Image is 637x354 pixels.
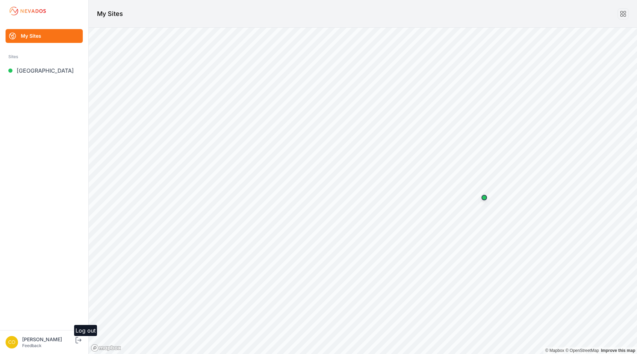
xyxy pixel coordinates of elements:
img: Connor Cox [6,336,18,348]
img: Nevados [8,6,47,17]
a: My Sites [6,29,83,43]
a: Map feedback [601,348,635,353]
h1: My Sites [97,9,123,19]
a: Mapbox [545,348,564,353]
div: Map marker [477,191,491,205]
a: [GEOGRAPHIC_DATA] [6,64,83,78]
canvas: Map [89,28,637,354]
div: Sites [8,53,80,61]
a: OpenStreetMap [565,348,599,353]
div: [PERSON_NAME] [22,336,74,343]
a: Mapbox logo [91,344,121,352]
a: Feedback [22,343,42,348]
